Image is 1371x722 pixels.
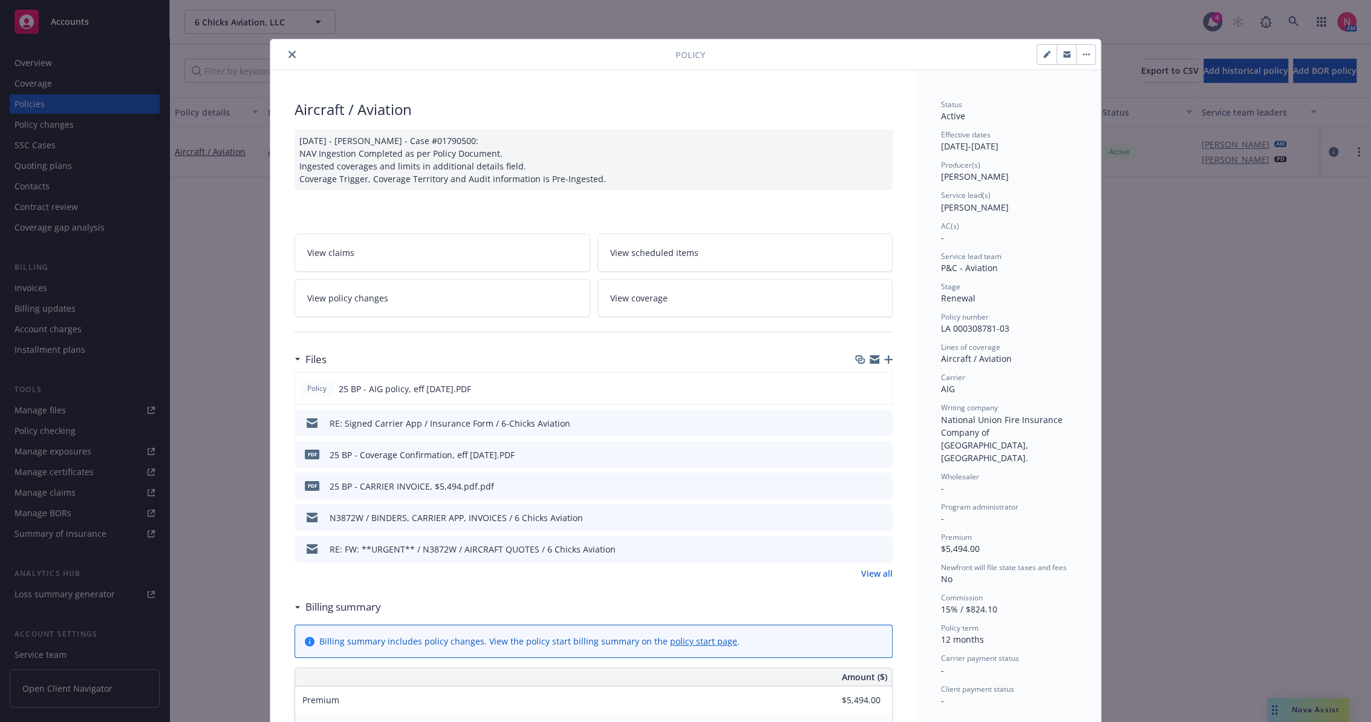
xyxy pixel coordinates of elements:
button: preview file [877,480,888,493]
h3: Files [305,352,327,367]
button: preview file [877,543,888,556]
span: Lines of coverage [941,342,1000,352]
div: RE: Signed Carrier App / Insurance Form / 6-Chicks Aviation [330,417,570,430]
span: Policy [676,48,705,61]
button: close [285,47,299,62]
button: download file [858,448,867,461]
span: Policy term [941,623,979,633]
span: Premium [941,532,972,542]
span: - [941,513,944,524]
button: download file [858,480,867,493]
button: preview file [877,417,888,430]
span: Status [941,99,962,110]
div: RE: FW: **URGENT** / N3872W / AIRCRAFT QUOTES / 6 Chicks Aviation [330,543,616,556]
span: Service lead team [941,251,1001,261]
div: Aircraft / Aviation [941,352,1076,365]
a: View coverage [598,279,893,317]
span: View coverage [610,292,668,304]
span: 15% / $824.10 [941,603,997,615]
div: Billing summary includes policy changes. View the policy start billing summary on the . [319,635,740,648]
div: 25 BP - Coverage Confirmation, eff [DATE].PDF [330,448,515,461]
div: [DATE] - [PERSON_NAME] - Case #01790500: NAV Ingestion Completed as per Policy Document. Ingested... [295,130,893,190]
span: Policy [305,383,329,394]
button: download file [858,511,867,524]
span: - [941,482,944,494]
button: download file [858,543,867,556]
button: download file [858,417,867,430]
span: PDF [305,450,319,459]
span: Renewal [941,292,975,304]
span: View scheduled items [610,246,699,259]
span: P&C - Aviation [941,262,998,274]
span: - [941,695,944,706]
span: LA 000308781-03 [941,323,1009,334]
span: Client payment status [941,684,1014,694]
span: View policy changes [307,292,388,304]
span: AIG [941,383,955,395]
span: Commission [941,592,983,603]
div: Files [295,352,327,367]
span: Amount ($) [842,671,887,683]
button: preview file [877,511,888,524]
span: Service lead(s) [941,190,991,200]
span: Program administrator [941,502,1018,512]
a: policy start page [670,635,737,647]
span: Carrier payment status [941,653,1019,663]
span: - [941,232,944,243]
span: [PERSON_NAME] [941,171,1009,182]
a: View policy changes [295,279,590,317]
div: N3872W / BINDERS, CARRIER APP, INVOICES / 6 Chicks Aviation [330,511,583,524]
div: Billing summary [295,599,381,615]
button: preview file [877,448,888,461]
span: 25 BP - AIG policy, eff [DATE].PDF [339,382,471,395]
span: pdf [305,481,319,490]
span: 12 months [941,634,984,645]
span: Wholesaler [941,471,979,482]
h3: Billing summary [305,599,381,615]
span: Carrier [941,372,965,382]
span: Policy number [941,312,989,322]
span: Active [941,110,965,122]
span: [PERSON_NAME] [941,202,1009,213]
div: Aircraft / Aviation [295,99,893,120]
span: Producer(s) [941,160,980,170]
span: View claims [307,246,354,259]
a: View scheduled items [598,234,893,272]
span: No [941,573,953,585]
span: Stage [941,281,960,292]
span: Effective dates [941,130,991,140]
span: Premium [302,694,339,706]
span: $5,494.00 [941,543,980,554]
span: AC(s) [941,221,959,231]
button: download file [857,382,867,395]
a: View claims [295,234,590,272]
span: Writing company [941,402,998,413]
button: preview file [876,382,887,395]
input: 0.00 [809,691,888,709]
div: 25 BP - CARRIER INVOICE, $5,494.pdf.pdf [330,480,494,493]
span: - [941,665,944,676]
span: Newfront will file state taxes and fees [941,562,1067,573]
span: National Union Fire Insurance Company of [GEOGRAPHIC_DATA], [GEOGRAPHIC_DATA]. [941,414,1065,464]
div: [DATE] - [DATE] [941,130,1076,153]
a: View all [861,567,893,580]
